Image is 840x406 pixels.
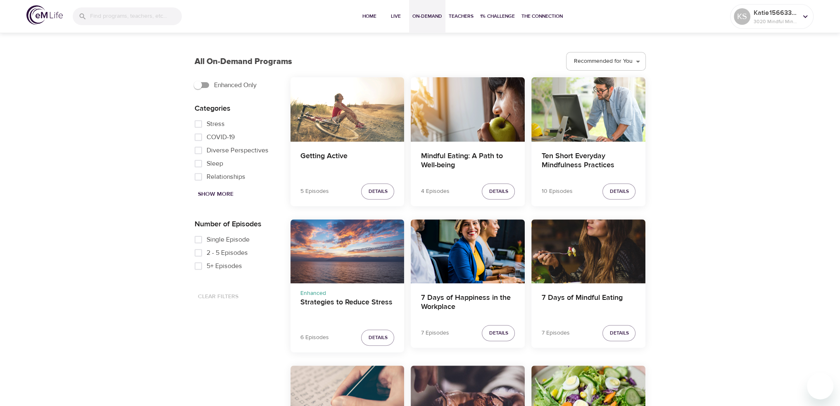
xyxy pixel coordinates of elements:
h4: Getting Active [300,152,395,171]
p: 6 Episodes [300,333,329,342]
button: Mindful Eating: A Path to Well-being [411,77,525,141]
button: Details [482,183,515,199]
span: Enhanced Only [214,80,257,90]
span: The Connection [521,12,563,21]
span: Live [386,12,406,21]
span: Details [368,333,387,342]
button: Strategies to Reduce Stress [290,219,405,283]
span: Details [609,187,628,196]
span: Teachers [449,12,474,21]
div: KS [734,8,750,25]
button: Show More [195,187,237,202]
img: logo [26,5,63,25]
p: 4 Episodes [421,187,449,196]
span: Relationships [207,172,245,182]
p: 3020 Mindful Minutes [754,18,797,25]
span: 5+ Episodes [207,261,242,271]
span: Details [489,187,508,196]
button: Details [482,325,515,341]
button: Details [602,183,635,199]
p: Number of Episodes [195,218,277,230]
p: 10 Episodes [541,187,572,196]
input: Find programs, teachers, etc... [90,7,182,25]
span: Show More [198,189,233,199]
span: 2 - 5 Episodes [207,248,248,258]
span: 1% Challenge [480,12,515,21]
span: Enhanced [300,290,326,297]
span: Home [359,12,379,21]
span: On-Demand [412,12,442,21]
p: 7 Episodes [541,329,569,337]
span: Details [489,329,508,337]
button: Details [361,183,394,199]
span: Details [368,187,387,196]
button: Ten Short Everyday Mindfulness Practices [531,77,645,141]
span: Stress [207,119,225,129]
h4: 7 Days of Happiness in the Workplace [421,293,515,313]
p: Katie1566335097 [754,8,797,18]
span: Details [609,329,628,337]
iframe: Button to launch messaging window [807,373,833,399]
span: Diverse Perspectives [207,145,269,155]
span: Sleep [207,159,223,169]
button: Getting Active [290,77,405,141]
h4: Mindful Eating: A Path to Well-being [421,152,515,171]
h4: Ten Short Everyday Mindfulness Practices [541,152,635,171]
p: 7 Episodes [421,329,449,337]
span: Single Episode [207,235,250,245]
p: All On-Demand Programs [195,55,292,68]
p: Categories [195,103,277,114]
button: Details [361,330,394,346]
button: Details [602,325,635,341]
button: 7 Days of Happiness in the Workplace [411,219,525,283]
button: 7 Days of Mindful Eating [531,219,645,283]
h4: 7 Days of Mindful Eating [541,293,635,313]
h4: Strategies to Reduce Stress [300,298,395,318]
p: 5 Episodes [300,187,329,196]
span: COVID-19 [207,132,235,142]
